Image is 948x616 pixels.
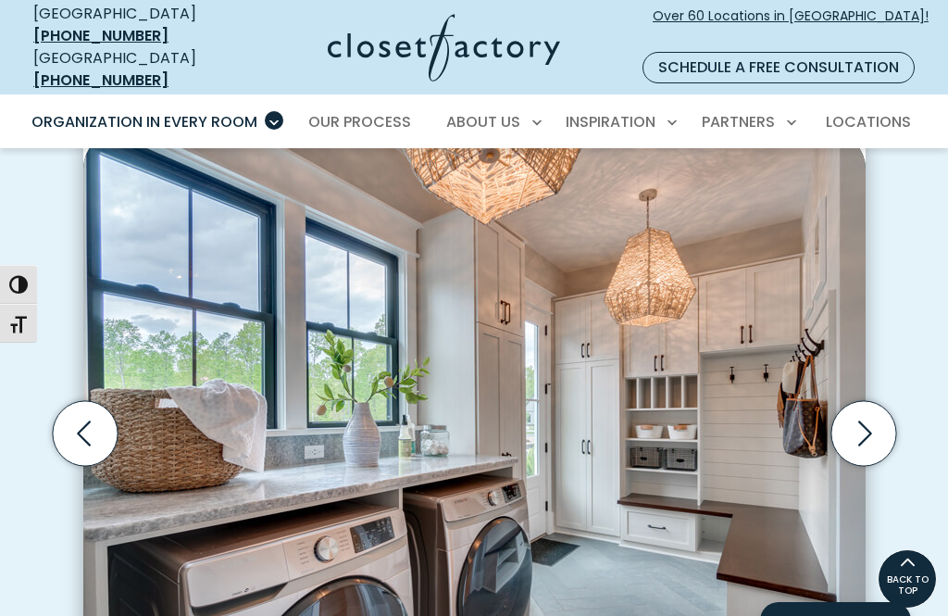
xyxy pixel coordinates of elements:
[653,6,929,45] span: Over 60 Locations in [GEOGRAPHIC_DATA]!
[446,111,520,132] span: About Us
[826,111,911,132] span: Locations
[45,394,125,473] button: Previous slide
[33,69,168,91] a: [PHONE_NUMBER]
[33,3,235,47] div: [GEOGRAPHIC_DATA]
[19,96,929,148] nav: Primary Menu
[33,25,168,46] a: [PHONE_NUMBER]
[879,574,936,597] span: BACK TO TOP
[328,14,560,82] img: Closet Factory Logo
[308,111,411,132] span: Our Process
[33,47,235,92] div: [GEOGRAPHIC_DATA]
[566,111,655,132] span: Inspiration
[702,111,775,132] span: Partners
[824,394,904,473] button: Next slide
[878,549,937,609] a: BACK TO TOP
[31,111,257,132] span: Organization in Every Room
[642,52,915,83] a: Schedule a Free Consultation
